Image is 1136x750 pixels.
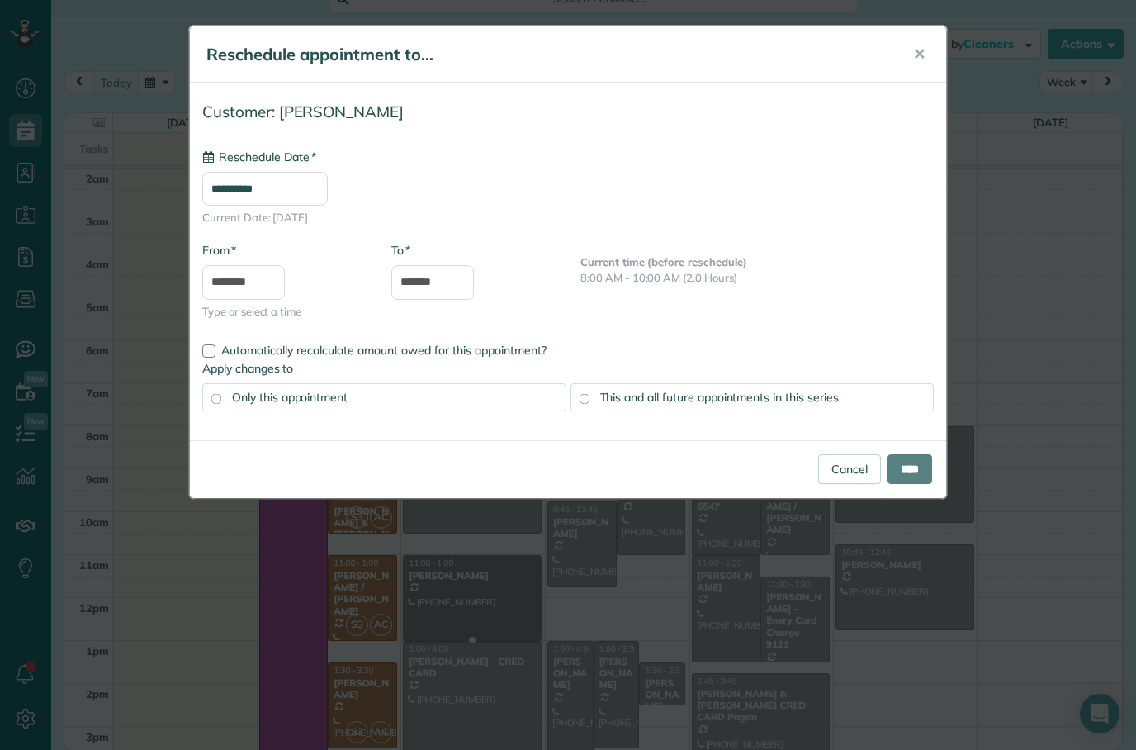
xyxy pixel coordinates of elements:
a: Cancel [818,454,881,484]
p: 8:00 AM - 10:00 AM (2.0 Hours) [580,270,934,286]
input: Only this appointment [211,393,222,404]
label: Reschedule Date [202,149,316,165]
span: ✕ [913,45,925,64]
span: Only this appointment [232,390,348,405]
label: From [202,242,236,259]
span: Current Date: [DATE] [202,210,934,225]
span: This and all future appointments in this series [600,390,839,405]
h5: Reschedule appointment to... [206,43,890,66]
label: Apply changes to [202,360,934,377]
span: Automatically recalculate amount owed for this appointment? [221,343,547,358]
input: This and all future appointments in this series [579,393,589,404]
h4: Customer: [PERSON_NAME] [202,103,934,121]
b: Current time (before reschedule) [580,255,747,268]
label: To [391,242,410,259]
span: Type or select a time [202,304,367,320]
